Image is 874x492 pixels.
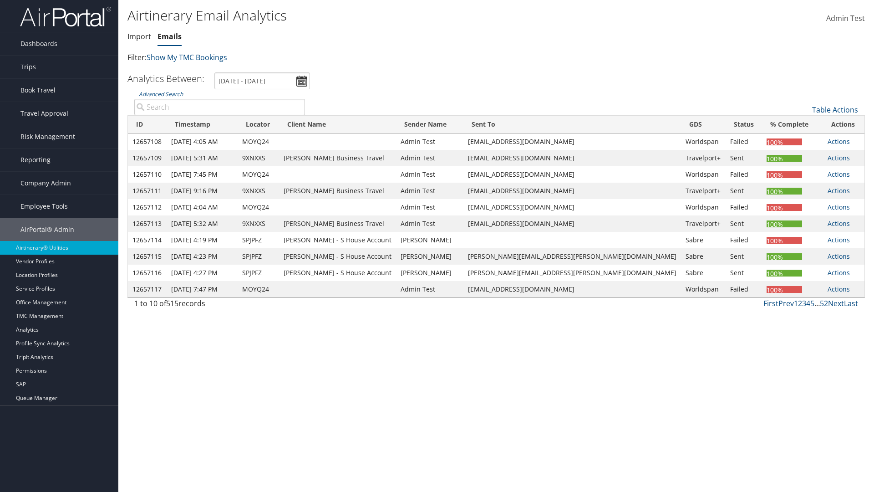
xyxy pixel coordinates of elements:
td: [DATE] 4:19 PM [167,232,238,248]
div: 100% [767,188,802,195]
h1: Airtinerary Email Analytics [127,6,619,25]
div: 100% [767,220,802,227]
a: Actions [828,137,850,146]
a: Actions [828,236,850,244]
td: 9XNXXS [238,183,279,199]
td: Sent [726,265,762,281]
td: [PERSON_NAME] - S House Account [279,248,396,265]
a: Import [127,31,151,41]
td: [DATE] 5:31 AM [167,150,238,166]
td: Failed [726,281,762,297]
span: 515 [166,298,178,308]
div: 100% [767,270,802,277]
td: Failed [726,232,762,248]
td: [EMAIL_ADDRESS][DOMAIN_NAME] [463,199,681,215]
td: 12657113 [128,215,167,232]
img: airportal-logo.png [20,6,111,27]
td: Admin Test [396,183,463,199]
td: 9XNXXS [238,215,279,232]
div: 100% [767,237,802,244]
a: Actions [828,170,850,179]
th: Actions [823,116,864,133]
div: 100% [767,171,802,178]
th: Client Name: activate to sort column ascending [279,116,396,133]
td: [PERSON_NAME] Business Travel [279,150,396,166]
a: Actions [828,268,850,277]
a: Actions [828,252,850,261]
td: MOYQ24 [238,133,279,150]
a: 4 [806,298,810,308]
td: [PERSON_NAME] [396,248,463,265]
span: Employee Tools [20,195,68,218]
th: GDS: activate to sort column ascending [681,116,726,133]
span: AirPortal® Admin [20,218,74,241]
a: Advanced Search [139,90,183,98]
input: Advanced Search [134,99,305,115]
td: [PERSON_NAME] [396,265,463,281]
td: [EMAIL_ADDRESS][DOMAIN_NAME] [463,133,681,150]
td: Admin Test [396,150,463,166]
td: Worldspan [681,133,726,150]
a: Actions [828,285,850,293]
td: SPJPFZ [238,248,279,265]
td: 12657110 [128,166,167,183]
td: [DATE] 5:32 AM [167,215,238,232]
span: Dashboards [20,32,57,55]
div: 100% [767,138,802,145]
a: Actions [828,154,850,162]
td: [PERSON_NAME] - S House Account [279,232,396,248]
th: Sender Name: activate to sort column ascending [396,116,463,133]
td: Worldspan [681,281,726,297]
td: Travelport+ [681,150,726,166]
td: [EMAIL_ADDRESS][DOMAIN_NAME] [463,183,681,199]
td: [DATE] 7:47 PM [167,281,238,297]
span: Travel Approval [20,102,68,125]
a: Next [828,298,844,308]
span: Book Travel [20,79,56,102]
div: 100% [767,204,802,211]
td: [PERSON_NAME] [396,232,463,248]
td: [DATE] 4:05 AM [167,133,238,150]
td: [EMAIL_ADDRESS][DOMAIN_NAME] [463,166,681,183]
td: SPJPFZ [238,232,279,248]
td: 12657115 [128,248,167,265]
td: Sent [726,150,762,166]
td: 12657108 [128,133,167,150]
a: Show My TMC Bookings [147,52,227,62]
td: Admin Test [396,199,463,215]
td: [EMAIL_ADDRESS][DOMAIN_NAME] [463,281,681,297]
td: [PERSON_NAME] Business Travel [279,215,396,232]
div: 100% [767,155,802,162]
td: Worldspan [681,166,726,183]
td: [DATE] 7:45 PM [167,166,238,183]
td: [PERSON_NAME] - S House Account [279,265,396,281]
td: Admin Test [396,133,463,150]
td: [DATE] 4:04 AM [167,199,238,215]
th: Sent To: activate to sort column ascending [463,116,681,133]
th: Status: activate to sort column ascending [726,116,762,133]
a: 2 [798,298,802,308]
td: MOYQ24 [238,199,279,215]
td: Travelport+ [681,183,726,199]
a: Emails [158,31,182,41]
a: First [763,298,778,308]
a: 5 [810,298,814,308]
a: 52 [820,298,828,308]
td: Sabre [681,232,726,248]
td: 12657111 [128,183,167,199]
h3: Analytics Between: [127,72,204,85]
a: Prev [778,298,794,308]
div: 100% [767,253,802,260]
td: Sabre [681,248,726,265]
span: Trips [20,56,36,78]
th: Timestamp: activate to sort column ascending [167,116,238,133]
td: 12657114 [128,232,167,248]
span: Risk Management [20,125,75,148]
td: MOYQ24 [238,281,279,297]
td: SPJPFZ [238,265,279,281]
a: Actions [828,186,850,195]
td: [DATE] 9:16 PM [167,183,238,199]
span: Reporting [20,149,51,171]
th: Locator [238,116,279,133]
td: [DATE] 4:23 PM [167,248,238,265]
